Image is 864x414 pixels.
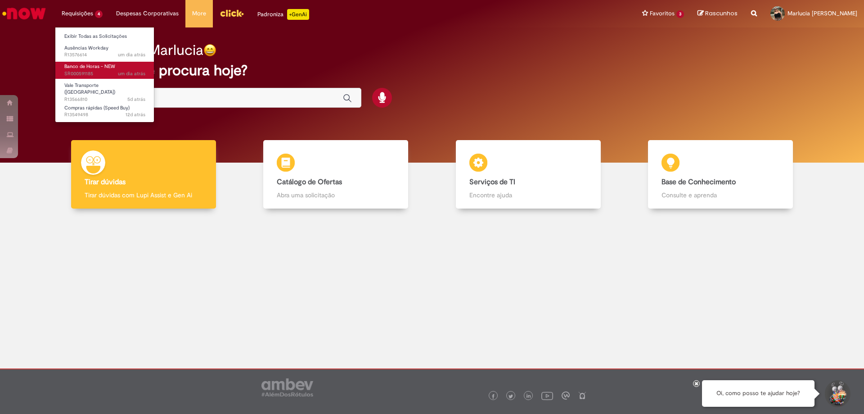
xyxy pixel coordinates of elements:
[257,9,309,20] div: Padroniza
[787,9,857,17] span: Marlucia [PERSON_NAME]
[491,394,495,399] img: logo_footer_facebook.png
[85,191,202,200] p: Tirar dúvidas com Lupi Assist e Gen Ai
[203,44,216,57] img: happy-face.png
[277,177,342,187] b: Catálogo de Ofertas
[287,9,309,20] p: +GenAi
[126,111,145,118] span: 12d atrás
[85,177,126,187] b: Tirar dúvidas
[823,380,850,407] button: Iniciar Conversa de Suporte
[55,103,154,120] a: Aberto R13549498 : Compras rápidas (Speed Buy)
[705,9,738,18] span: Rascunhos
[62,9,93,18] span: Requisições
[661,191,779,200] p: Consulte e aprenda
[64,51,145,59] span: R13576614
[55,62,154,78] a: Aberto SR000591185 : Banco de Horas - NEW
[116,9,179,18] span: Despesas Corporativas
[47,140,240,209] a: Tirar dúvidas Tirar dúvidas com Lupi Assist e Gen Ai
[562,391,570,400] img: logo_footer_workplace.png
[118,70,145,77] span: um dia atrás
[78,63,787,78] h2: O que você procura hoje?
[55,43,154,60] a: Aberto R13576614 : Ausências Workday
[432,140,625,209] a: Serviços de TI Encontre ajuda
[676,10,684,18] span: 3
[526,394,531,399] img: logo_footer_linkedin.png
[64,111,145,118] span: R13549498
[64,96,145,103] span: R13566810
[1,5,47,23] img: ServiceNow
[625,140,817,209] a: Base de Conhecimento Consulte e aprenda
[55,81,154,100] a: Aberto R13566810 : Vale Transporte (VT)
[702,380,814,407] div: Oi, como posso te ajudar hoje?
[277,191,395,200] p: Abra uma solicitação
[127,96,145,103] span: 5d atrás
[192,9,206,18] span: More
[64,45,108,51] span: Ausências Workday
[697,9,738,18] a: Rascunhos
[508,394,513,399] img: logo_footer_twitter.png
[578,391,586,400] img: logo_footer_naosei.png
[127,96,145,103] time: 25/09/2025 14:10:01
[126,111,145,118] time: 19/09/2025 09:30:13
[650,9,675,18] span: Favoritos
[64,105,130,111] span: Compras rápidas (Speed Buy)
[64,63,115,70] span: Banco de Horas - NEW
[55,27,154,123] ul: Requisições
[469,177,515,187] b: Serviços de TI
[220,6,244,20] img: click_logo_yellow_360x200.png
[469,191,587,200] p: Encontre ajuda
[118,51,145,58] time: 29/09/2025 12:34:17
[55,32,154,41] a: Exibir Todas as Solicitações
[95,10,103,18] span: 4
[64,70,145,77] span: SR000591185
[661,177,736,187] b: Base de Conhecimento
[541,390,553,401] img: logo_footer_youtube.png
[64,82,115,96] span: Vale Transporte ([GEOGRAPHIC_DATA])
[118,51,145,58] span: um dia atrás
[240,140,432,209] a: Catálogo de Ofertas Abra uma solicitação
[118,70,145,77] time: 29/09/2025 09:51:50
[261,378,313,396] img: logo_footer_ambev_rotulo_gray.png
